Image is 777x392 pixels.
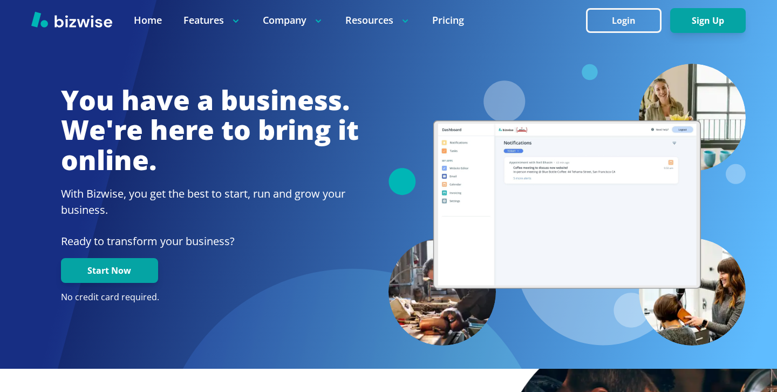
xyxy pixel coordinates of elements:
button: Start Now [61,258,158,283]
h1: You have a business. We're here to bring it online. [61,85,359,175]
p: No credit card required. [61,292,359,303]
p: Resources [345,13,411,27]
button: Login [586,8,662,33]
a: Start Now [61,266,158,276]
button: Sign Up [670,8,746,33]
img: Bizwise Logo [31,11,112,28]
p: Company [263,13,324,27]
p: Features [183,13,241,27]
a: Sign Up [670,16,746,26]
p: Ready to transform your business? [61,233,359,249]
h2: With Bizwise, you get the best to start, run and grow your business. [61,186,359,218]
a: Pricing [432,13,464,27]
a: Login [586,16,670,26]
a: Home [134,13,162,27]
